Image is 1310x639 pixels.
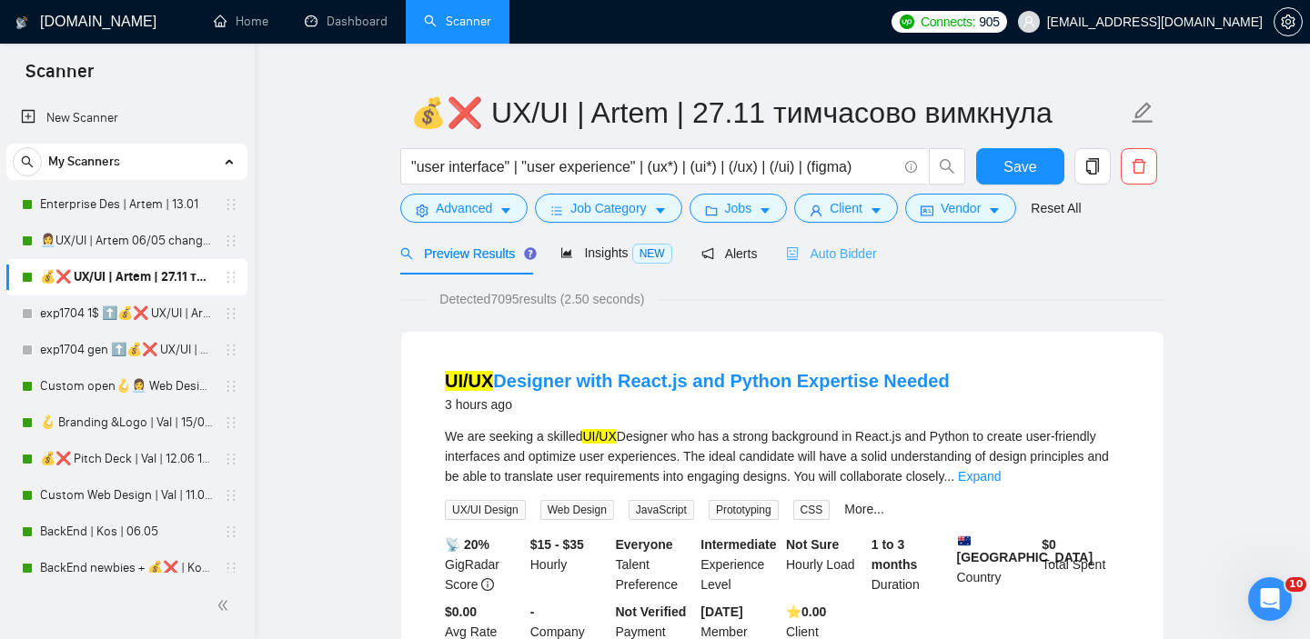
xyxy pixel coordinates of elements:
div: GigRadar Score [441,534,527,594]
b: $ 0 [1042,537,1056,552]
a: 🪝 Branding &Logo | Val | 15/05 added other end [40,404,213,441]
b: Not Verified [616,604,687,619]
input: Search Freelance Jobs... [411,155,897,178]
span: delete [1122,158,1156,175]
a: 💰❌ Pitch Deck | Val | 12.06 16% view [40,441,213,477]
b: Not Sure [786,537,839,552]
span: caret-down [499,204,512,217]
span: caret-down [870,204,882,217]
span: 905 [979,12,999,32]
div: Experience Level [697,534,782,594]
span: CSS [793,500,831,520]
img: upwork-logo.png [900,15,914,29]
iframe: Intercom live chat [1248,577,1292,621]
button: search [13,147,42,176]
span: holder [224,306,238,321]
a: searchScanner [424,14,491,29]
a: exp1704 gen ⬆️💰❌ UX/UI | Artem [40,332,213,368]
span: ... [943,469,954,484]
div: Talent Preference [612,534,698,594]
span: Detected 7095 results (2.50 seconds) [427,289,657,309]
a: Custom Web Design | Val | 11.09 filters changed [40,477,213,514]
mark: UI/UX [445,371,493,391]
span: holder [224,524,238,539]
b: 📡 20% [445,537,489,552]
button: setting [1274,7,1303,36]
span: caret-down [654,204,667,217]
span: search [400,247,413,260]
b: $0.00 [445,604,477,619]
span: Alerts [701,246,758,261]
span: Advanced [436,198,492,218]
span: holder [224,379,238,394]
span: holder [224,343,238,357]
span: Preview Results [400,246,531,261]
a: New Scanner [21,100,233,136]
span: Scanner [11,58,108,96]
span: holder [224,234,238,248]
div: Duration [868,534,953,594]
b: Intermediate [700,537,776,552]
span: holder [224,452,238,466]
button: Save [976,148,1064,185]
span: Auto Bidder [786,246,876,261]
input: Scanner name... [410,90,1127,135]
b: - [530,604,535,619]
span: Client [830,198,862,218]
a: Custom open🪝👩‍💼 Web Design | Artem 11/09 other start [40,368,213,404]
button: copy [1074,148,1111,185]
div: 3 hours ago [445,394,950,415]
span: caret-down [988,204,1001,217]
span: copy [1075,158,1110,175]
span: setting [416,204,428,217]
span: NEW [632,244,672,264]
span: notification [701,247,714,260]
span: edit [1131,101,1154,125]
button: settingAdvancedcaret-down [400,194,528,223]
span: idcard [921,204,933,217]
b: Everyone [616,537,673,552]
button: folderJobscaret-down [690,194,788,223]
a: 💰❌ UX/UI | Artem | 27.11 тимчасово вимкнула [40,259,213,295]
span: bars [550,204,563,217]
button: userClientcaret-down [794,194,898,223]
img: logo [15,8,28,37]
a: 👩‍💼UX/UI | Artem 06/05 changed start [40,223,213,259]
b: 1 to 3 months [872,537,918,572]
div: We are seeking a skilled Designer who has a strong background in React.js and Python to create us... [445,426,1120,486]
a: exp1704 1$ ⬆️💰❌ UX/UI | Artem [40,295,213,332]
a: BackEnd newbies + 💰❌ | Kos | 06.05 [40,550,213,586]
span: double-left [217,596,235,614]
a: BackEnd | Kos | 06.05 [40,514,213,550]
div: Total Spent [1038,534,1124,594]
span: holder [224,415,238,430]
span: Save [1003,155,1036,178]
span: search [930,158,964,175]
span: Job Category [570,198,646,218]
button: delete [1121,148,1157,185]
img: 🇦🇺 [958,534,971,547]
a: dashboardDashboard [305,14,388,29]
a: Reset All [1031,198,1081,218]
b: ⭐️ 0.00 [786,604,826,619]
a: Enterprise Des | Artem | 13.01 [40,186,213,223]
span: robot [786,247,799,260]
a: UI/UXDesigner with React.js and Python Expertise Needed [445,371,950,391]
span: setting [1275,15,1302,29]
span: search [14,155,41,168]
span: My Scanners [48,144,120,180]
span: folder [705,204,718,217]
div: Country [953,534,1039,594]
b: [DATE] [700,604,742,619]
span: JavaScript [629,500,694,520]
span: holder [224,488,238,503]
span: info-circle [481,578,494,591]
mark: UI/UX [582,429,616,444]
span: info-circle [905,161,917,173]
button: search [929,148,965,185]
span: holder [224,561,238,575]
span: Vendor [941,198,981,218]
b: [GEOGRAPHIC_DATA] [957,534,1093,564]
b: $15 - $35 [530,537,584,552]
span: Insights [560,245,671,260]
